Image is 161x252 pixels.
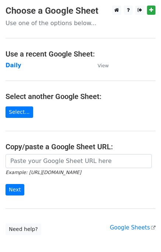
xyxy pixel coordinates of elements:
a: View [90,62,109,69]
h4: Copy/paste a Google Sheet URL: [6,142,155,151]
a: Google Sheets [110,224,155,231]
input: Next [6,184,24,195]
small: View [98,63,109,68]
a: Select... [6,106,33,118]
h4: Use a recent Google Sheet: [6,50,155,58]
p: Use one of the options below... [6,19,155,27]
input: Paste your Google Sheet URL here [6,154,152,168]
h3: Choose a Google Sheet [6,6,155,16]
a: Need help? [6,224,41,235]
iframe: Chat Widget [124,217,161,252]
small: Example: [URL][DOMAIN_NAME] [6,170,81,175]
a: Daily [6,62,21,69]
h4: Select another Google Sheet: [6,92,155,101]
